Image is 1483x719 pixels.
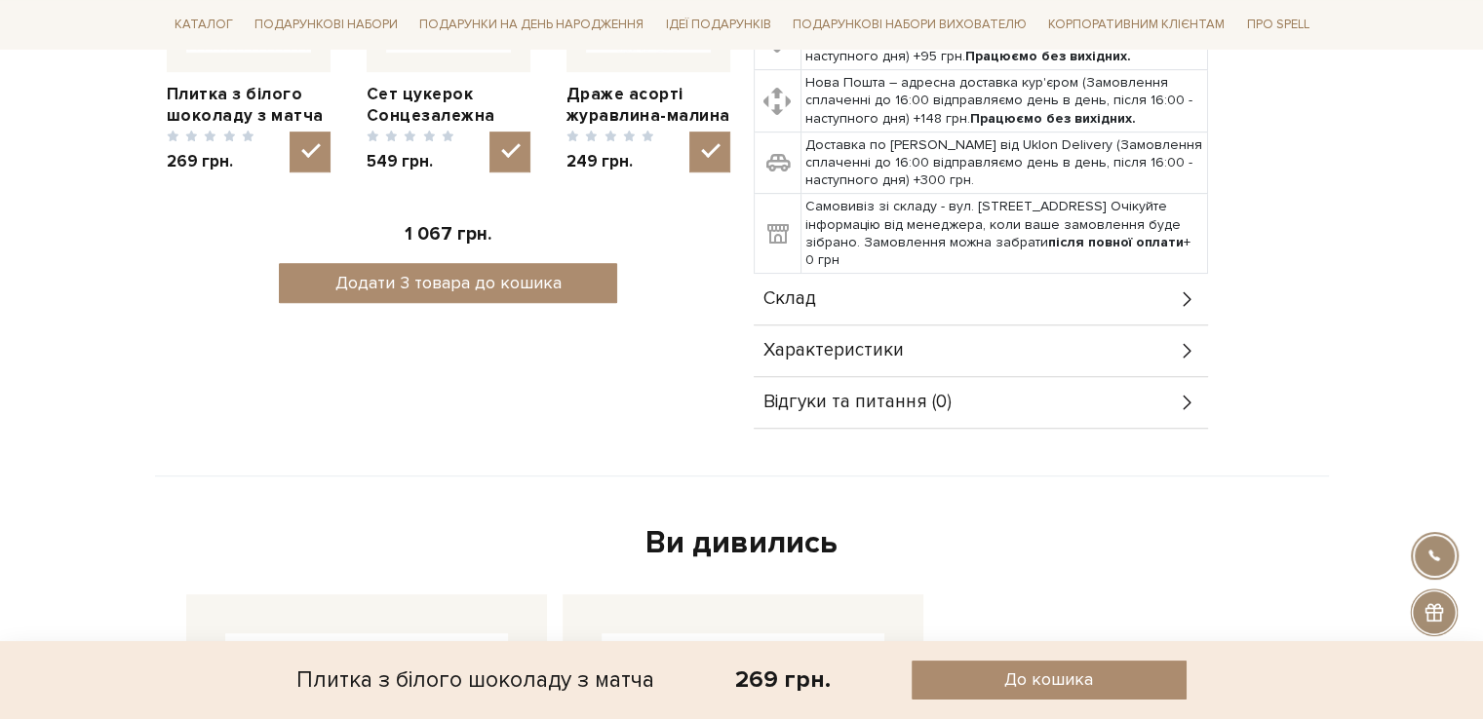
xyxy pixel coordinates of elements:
[763,342,904,359] span: Характеристики
[1040,8,1232,41] a: Корпоративним клієнтам
[1004,668,1093,691] span: До кошика
[1048,234,1184,250] b: після повної оплати
[735,664,831,695] div: 269 грн.
[800,132,1207,194] td: Доставка по [PERSON_NAME] від Uklon Delivery (Замовлення сплаченні до 16:00 відправляємо день в д...
[800,70,1207,132] td: Нова Пошта – адресна доставка кур'єром (Замовлення сплаченні до 16:00 відправляємо день в день, п...
[411,10,651,40] a: Подарунки на День народження
[763,394,952,411] span: Відгуки та питання (0)
[763,290,816,308] span: Склад
[279,263,617,303] button: Додати 3 товара до кошика
[965,48,1131,64] b: Працюємо без вихідних.
[247,10,406,40] a: Подарункові набори
[1238,10,1316,40] a: Про Spell
[167,151,255,172] span: 269 грн.
[657,10,778,40] a: Ідеї подарунків
[167,84,331,127] a: Плитка з білого шоколаду з матча
[296,661,654,700] div: Плитка з білого шоколаду з матча
[178,523,1306,564] div: Ви дивились
[970,110,1136,127] b: Працюємо без вихідних.
[367,151,455,172] span: 549 грн.
[912,661,1187,700] button: До кошика
[785,8,1034,41] a: Подарункові набори вихователю
[405,223,491,246] span: 1 067 грн.
[167,10,241,40] a: Каталог
[566,151,655,172] span: 249 грн.
[800,194,1207,274] td: Самовивіз зі складу - вул. [STREET_ADDRESS] Очікуйте інформацію від менеджера, коли ваше замовлен...
[566,84,730,127] a: Драже асорті журавлина-малина
[367,84,530,127] a: Сет цукерок Сонцезалежна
